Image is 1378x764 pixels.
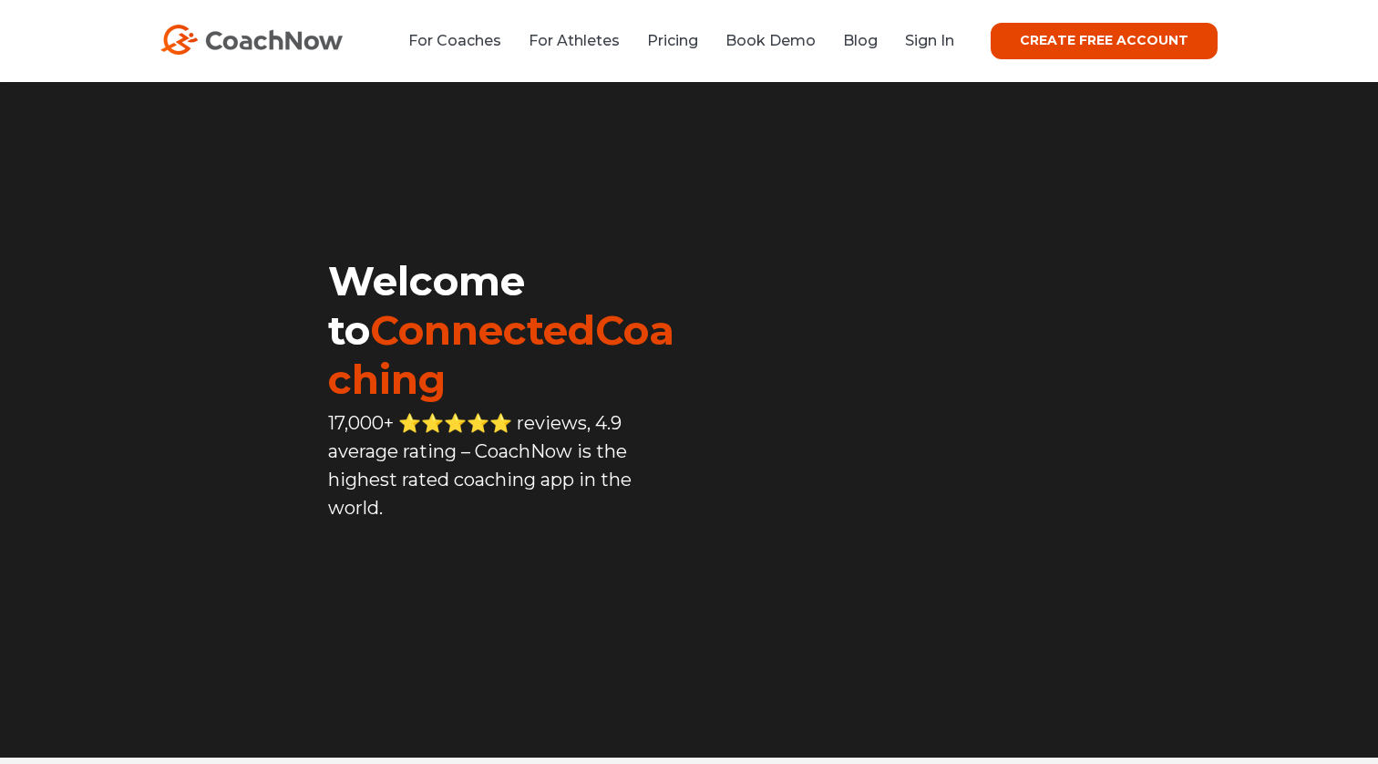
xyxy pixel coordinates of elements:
a: Blog [843,32,878,49]
a: Pricing [647,32,698,49]
a: Sign In [905,32,954,49]
span: 17,000+ ⭐️⭐️⭐️⭐️⭐️ reviews, 4.9 average rating – CoachNow is the highest rated coaching app in th... [328,412,632,519]
a: Book Demo [725,32,816,49]
a: For Athletes [529,32,620,49]
img: CoachNow Logo [160,25,343,55]
iframe: Embedded CTA [328,562,689,616]
span: ConnectedCoaching [328,305,674,404]
h1: Welcome to [328,256,689,404]
a: For Coaches [408,32,501,49]
a: CREATE FREE ACCOUNT [991,23,1218,59]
